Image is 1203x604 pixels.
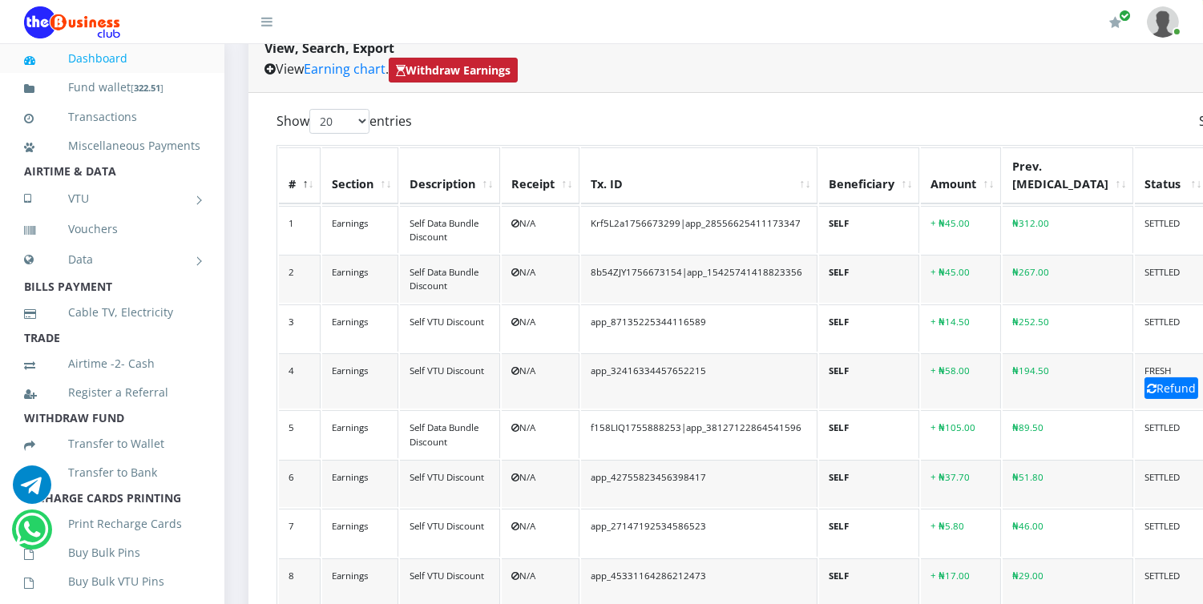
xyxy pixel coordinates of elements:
td: + ₦37.70 [921,460,1001,508]
a: Chat for support [13,477,51,504]
td: + ₦14.50 [921,304,1001,352]
a: Buy Bulk Pins [24,534,200,571]
a: Earning chart [304,60,386,78]
td: app_27147192534586523 [581,509,817,557]
td: 7 [279,509,321,557]
small: [ ] [131,82,163,94]
td: ₦51.80 [1003,460,1133,508]
td: Krf5L2a1756673299|app_28556625411173347 [581,206,817,254]
strong: View, Search, Export [264,39,394,57]
td: ₦312.00 [1003,206,1133,254]
td: 5 [279,410,321,458]
th: Section: activate to sort column ascending [322,147,398,203]
td: 4 [279,353,321,409]
td: 1 [279,206,321,254]
td: Earnings [322,206,398,254]
td: Self VTU Discount [400,304,500,352]
th: Receipt: activate to sort column ascending [502,147,579,203]
td: SELF [819,353,919,409]
td: N/A [502,206,579,254]
td: Self VTU Discount [400,509,500,557]
td: N/A [502,255,579,303]
td: SELF [819,255,919,303]
td: ₦252.50 [1003,304,1133,352]
td: Earnings [322,304,398,352]
td: + ₦58.00 [921,353,1001,409]
td: N/A [502,353,579,409]
td: Earnings [322,353,398,409]
td: Self VTU Discount [400,460,500,508]
b: 322.51 [134,82,160,94]
a: VTU [24,179,200,219]
label: Show entries [277,109,412,134]
a: Miscellaneous Payments [24,127,200,164]
th: Description: activate to sort column ascending [400,147,500,203]
th: Prev. Bal: activate to sort column ascending [1003,147,1133,203]
td: + ₦5.80 [921,509,1001,557]
th: Beneficiary: activate to sort column ascending [819,147,919,203]
td: + ₦45.00 [921,206,1001,254]
td: Earnings [322,509,398,557]
td: + ₦105.00 [921,410,1001,458]
th: Amount: activate to sort column ascending [921,147,1001,203]
td: + ₦45.00 [921,255,1001,303]
img: User [1147,6,1179,38]
td: SELF [819,304,919,352]
td: N/A [502,509,579,557]
a: Airtime -2- Cash [24,345,200,382]
a: Transfer to Wallet [24,425,200,462]
strong: Withdraw Earnings [396,62,511,78]
a: Fund wallet[322.51] [24,69,200,107]
td: SELF [819,460,919,508]
a: Vouchers [24,211,200,248]
td: ₦46.00 [1003,509,1133,557]
td: ₦194.50 [1003,353,1133,409]
a: Transfer to Bank [24,454,200,491]
select: Showentries [309,109,369,134]
span: Renew/Upgrade Subscription [1119,10,1131,22]
td: N/A [502,410,579,458]
td: Self Data Bundle Discount [400,255,500,303]
td: 8b54ZJY1756673154|app_15425741418823356 [581,255,817,303]
img: Logo [24,6,120,38]
td: Self VTU Discount [400,353,500,409]
i: Renew/Upgrade Subscription [1109,16,1121,29]
span: Refund [1144,377,1198,399]
td: f158LIQ1755888253|app_38127122864541596 [581,410,817,458]
td: app_87135225344116589 [581,304,817,352]
td: SELF [819,509,919,557]
td: N/A [502,460,579,508]
td: Self Data Bundle Discount [400,410,500,458]
td: ₦267.00 [1003,255,1133,303]
td: Earnings [322,460,398,508]
td: N/A [502,304,579,352]
td: app_32416334457652215 [581,353,817,409]
a: Data [24,240,200,280]
td: app_42755823456398417 [581,460,817,508]
a: Print Recharge Cards [24,505,200,542]
a: Chat for support [16,522,49,549]
th: #: activate to sort column descending [279,147,321,203]
td: Earnings [322,255,398,303]
td: Self Data Bundle Discount [400,206,500,254]
td: 6 [279,460,321,508]
a: Dashboard [24,40,200,77]
a: Transactions [24,99,200,135]
td: 2 [279,255,321,303]
a: Cable TV, Electricity [24,294,200,331]
a: Register a Referral [24,374,200,411]
td: SELF [819,410,919,458]
td: SELF [819,206,919,254]
td: ₦89.50 [1003,410,1133,458]
th: Tx. ID: activate to sort column ascending [581,147,817,203]
td: 3 [279,304,321,352]
a: Buy Bulk VTU Pins [24,563,200,600]
td: Earnings [322,410,398,458]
